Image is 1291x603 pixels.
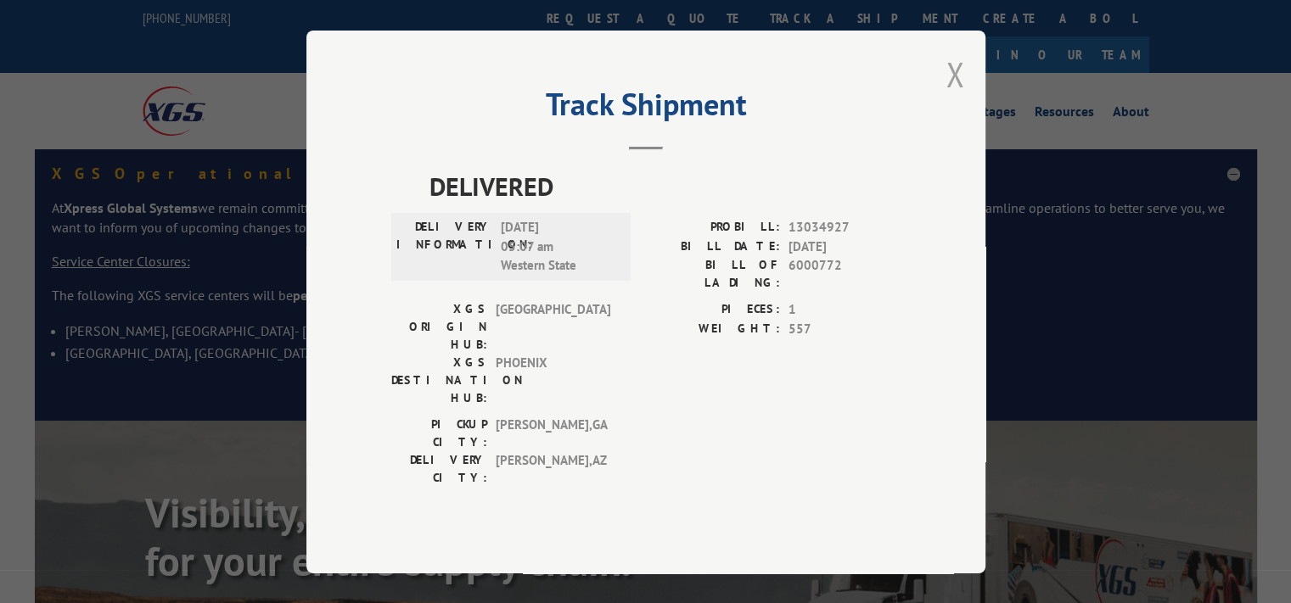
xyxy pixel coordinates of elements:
label: BILL OF LADING: [646,256,780,292]
label: DELIVERY INFORMATION: [396,218,492,276]
label: PROBILL: [646,218,780,237]
span: [DATE] 05:07 am Western State [501,218,615,276]
span: PHOENIX [496,354,610,407]
button: Close modal [946,52,964,97]
h2: Track Shipment [391,92,901,125]
span: 1 [789,300,901,320]
span: 13034927 [789,218,901,237]
span: [DATE] [789,237,901,256]
span: [GEOGRAPHIC_DATA] [496,300,610,354]
label: BILL DATE: [646,237,780,256]
label: WEIGHT: [646,319,780,338]
label: PICKUP CITY: [391,416,487,451]
label: XGS DESTINATION HUB: [391,354,487,407]
label: XGS ORIGIN HUB: [391,300,487,354]
span: [PERSON_NAME] , GA [496,416,610,451]
span: 6000772 [789,256,901,292]
span: DELIVERED [429,167,901,205]
span: [PERSON_NAME] , AZ [496,451,610,487]
label: PIECES: [646,300,780,320]
label: DELIVERY CITY: [391,451,487,487]
span: 557 [789,319,901,338]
